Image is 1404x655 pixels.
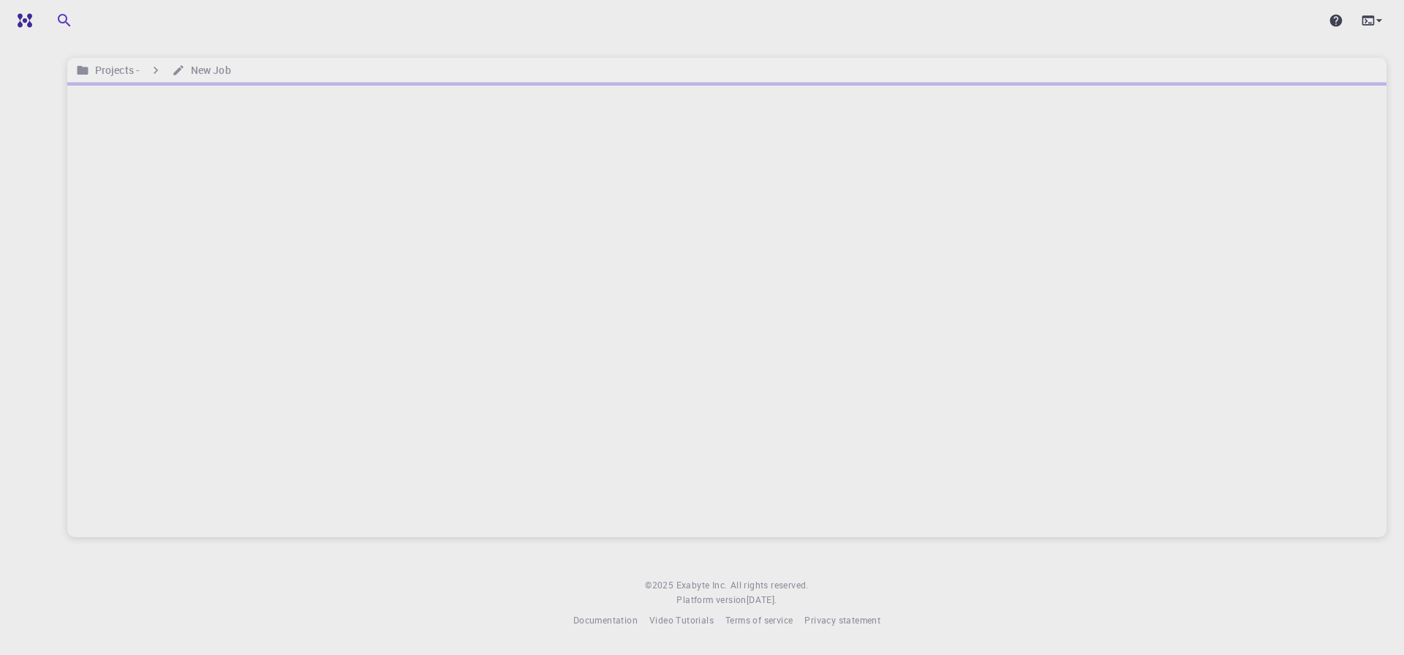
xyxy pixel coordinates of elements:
a: [DATE]. [747,593,777,607]
h6: New Job [185,62,231,78]
span: [DATE] . [747,594,777,605]
a: Exabyte Inc. [676,578,728,593]
span: Video Tutorials [649,614,714,626]
span: Platform version [676,593,746,607]
span: Terms of service [725,614,793,626]
span: Exabyte Inc. [676,579,728,591]
h6: Projects - [89,62,140,78]
span: Privacy statement [804,614,880,626]
span: Documentation [573,614,638,626]
a: Terms of service [725,613,793,628]
a: Video Tutorials [649,613,714,628]
a: Privacy statement [804,613,880,628]
img: logo [12,13,32,28]
nav: breadcrumb [73,62,234,78]
span: All rights reserved. [731,578,809,593]
span: © 2025 [645,578,676,593]
a: Documentation [573,613,638,628]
